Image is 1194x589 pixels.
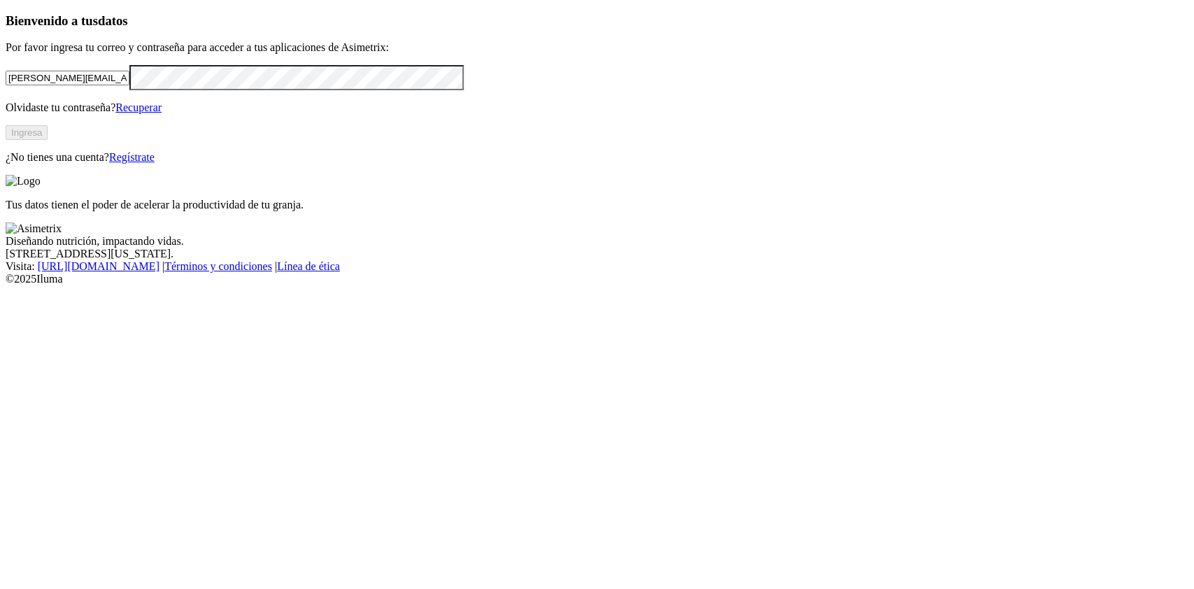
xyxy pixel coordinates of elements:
[6,41,1188,54] p: Por favor ingresa tu correo y contraseña para acceder a tus aplicaciones de Asimetrix:
[6,13,1188,29] h3: Bienvenido a tus
[6,222,62,235] img: Asimetrix
[98,13,128,28] span: datos
[6,175,41,187] img: Logo
[6,235,1188,248] div: Diseñando nutrición, impactando vidas.
[6,71,129,85] input: Tu correo
[277,260,340,272] a: Línea de ética
[6,260,1188,273] div: Visita : | |
[6,273,1188,285] div: © 2025 Iluma
[109,151,155,163] a: Regístrate
[6,199,1188,211] p: Tus datos tienen el poder de acelerar la productividad de tu granja.
[6,125,48,140] button: Ingresa
[6,151,1188,164] p: ¿No tienes una cuenta?
[6,101,1188,114] p: Olvidaste tu contraseña?
[38,260,159,272] a: [URL][DOMAIN_NAME]
[6,248,1188,260] div: [STREET_ADDRESS][US_STATE].
[115,101,162,113] a: Recuperar
[164,260,272,272] a: Términos y condiciones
